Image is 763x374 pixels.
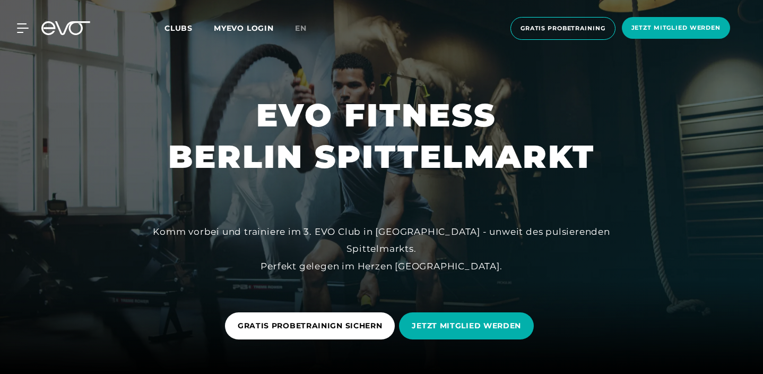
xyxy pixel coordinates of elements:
[214,23,274,33] a: MYEVO LOGIN
[507,17,619,40] a: Gratis Probetraining
[164,23,193,33] span: Clubs
[225,304,400,347] a: GRATIS PROBETRAINIGN SICHERN
[295,23,307,33] span: en
[164,23,214,33] a: Clubs
[143,223,620,275] div: Komm vorbei und trainiere im 3. EVO Club in [GEOGRAPHIC_DATA] - unweit des pulsierenden Spittelma...
[399,304,538,347] a: JETZT MITGLIED WERDEN
[619,17,733,40] a: Jetzt Mitglied werden
[295,22,319,35] a: en
[238,320,383,331] span: GRATIS PROBETRAINIGN SICHERN
[631,23,721,32] span: Jetzt Mitglied werden
[521,24,605,33] span: Gratis Probetraining
[168,95,595,177] h1: EVO FITNESS BERLIN SPITTELMARKT
[412,320,521,331] span: JETZT MITGLIED WERDEN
